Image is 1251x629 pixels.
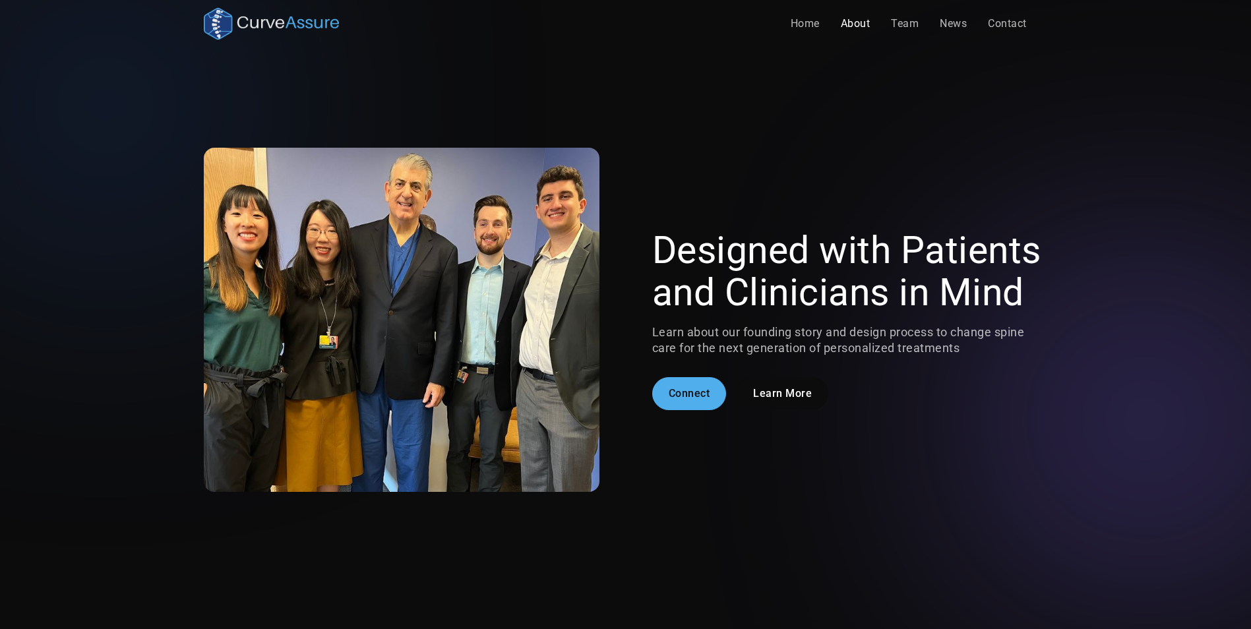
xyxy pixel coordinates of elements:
a: Team [880,11,929,37]
a: home [204,8,340,40]
a: Learn More [737,377,828,410]
h1: Designed with Patients and Clinicians in Mind [652,229,1048,314]
a: Home [780,11,830,37]
a: Contact [977,11,1037,37]
a: About [830,11,881,37]
a: News [929,11,977,37]
a: Connect [652,377,727,410]
p: Learn about our founding story and design process to change spine care for the next generation of... [652,324,1048,356]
